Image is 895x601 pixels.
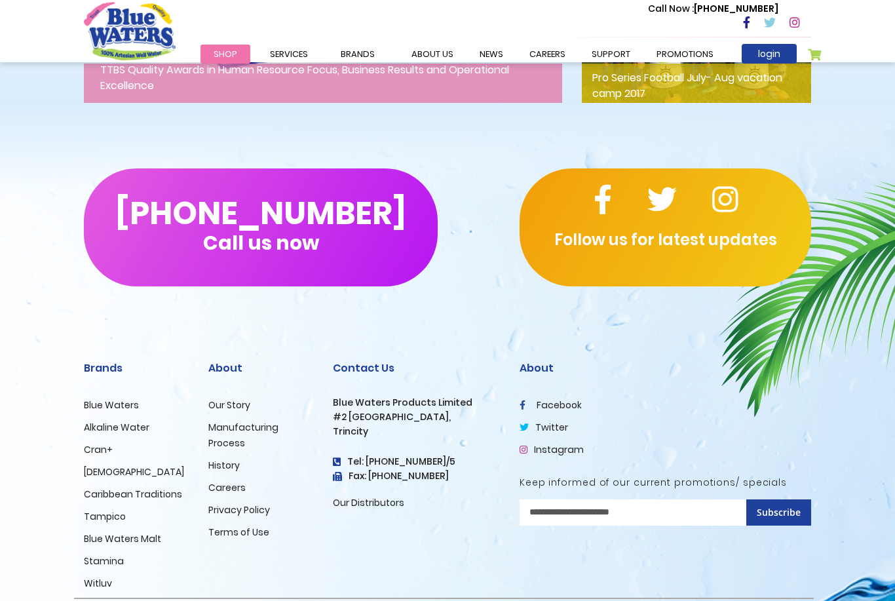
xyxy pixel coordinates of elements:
[333,426,500,437] h3: Trincity
[203,239,319,246] span: Call us now
[333,471,500,482] h3: Fax: [PHONE_NUMBER]
[214,48,237,60] span: Shop
[648,2,694,15] span: Call Now :
[467,45,516,64] a: News
[208,421,278,450] a: Manufacturing Process
[208,526,269,539] a: Terms of Use
[520,228,811,252] p: Follow us for latest updates
[742,44,797,64] a: login
[84,168,438,286] button: [PHONE_NUMBER]Call us now
[333,412,500,423] h3: #2 [GEOGRAPHIC_DATA],
[333,362,500,374] h2: Contact Us
[84,510,126,523] a: Tampico
[208,481,246,494] a: Careers
[516,45,579,64] a: careers
[746,499,811,526] button: Subscribe
[208,362,313,374] h2: About
[579,45,643,64] a: support
[398,45,467,64] a: about us
[520,443,584,456] a: Instagram
[84,2,176,60] a: store logo
[84,64,562,103] p: TTBS Quality Awards in Human Resource Focus, Business Results and Operational Excellence
[84,398,139,412] a: Blue Waters
[84,577,112,590] a: Witluv
[333,397,500,408] h3: Blue Waters Products Limited
[84,554,124,568] a: Stamina
[643,45,727,64] a: Promotions
[333,456,500,467] h4: Tel: [PHONE_NUMBER]/5
[520,398,582,412] a: facebook
[341,48,375,60] span: Brands
[84,421,149,434] a: Alkaline Water
[84,465,184,478] a: [DEMOGRAPHIC_DATA]
[520,421,568,434] a: twitter
[333,496,404,509] a: Our Distributors
[270,48,308,60] span: Services
[582,64,811,103] p: Pro Series Football July- Aug vacation camp 2017
[208,503,270,516] a: Privacy Policy
[84,532,161,545] a: Blue Waters Malt
[208,398,250,412] a: Our Story
[208,459,240,472] a: History
[84,362,189,374] h2: Brands
[84,488,182,501] a: Caribbean Traditions
[757,506,801,518] span: Subscribe
[648,2,778,16] p: [PHONE_NUMBER]
[520,477,811,488] h5: Keep informed of our current promotions/ specials
[520,362,811,374] h2: About
[84,443,113,456] a: Cran+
